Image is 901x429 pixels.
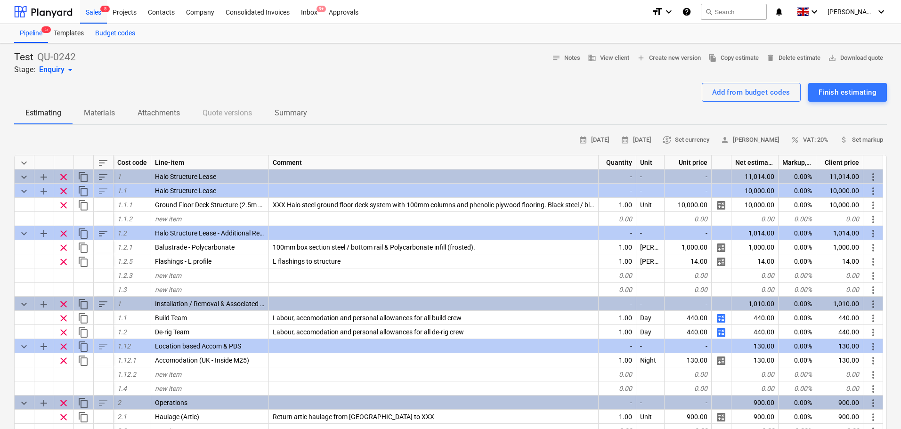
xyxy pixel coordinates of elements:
[548,51,584,65] button: Notes
[58,171,69,183] span: Remove row
[599,353,636,367] div: 1.00
[575,133,613,147] button: [DATE]
[868,299,879,310] span: More actions
[731,240,779,254] div: 1,000.00
[58,327,69,338] span: Remove row
[779,283,816,297] div: 0.00%
[701,4,767,20] button: Search
[621,135,651,146] span: [DATE]
[787,133,832,147] button: VAT: 20%
[39,64,76,75] div: Enquiry
[97,299,109,310] span: Sort rows within category
[58,412,69,423] span: Remove row
[117,385,127,392] span: 1.4
[779,396,816,410] div: 0.00%
[273,314,462,322] span: Labour, accomodation and personal allowances for all build crew
[269,155,599,170] div: Comment
[715,355,727,366] span: Manage detailed breakdown for the row
[579,136,587,144] span: calendar_month
[816,268,863,283] div: 0.00
[599,297,636,311] div: -
[100,6,110,12] span: 5
[18,186,30,197] span: Collapse category
[731,283,779,297] div: 0.00
[809,6,820,17] i: keyboard_arrow_down
[779,311,816,325] div: 0.00%
[58,200,69,211] span: Remove row
[731,410,779,424] div: 900.00
[58,242,69,253] span: Remove row
[868,186,879,197] span: More actions
[599,311,636,325] div: 1.00
[791,136,799,144] span: percent
[89,24,141,43] a: Budget codes
[633,51,705,65] button: Create new version
[779,410,816,424] div: 0.00%
[117,342,130,350] span: 1.12
[78,256,89,267] span: Duplicate row
[731,198,779,212] div: 10,000.00
[617,133,655,147] button: [DATE]
[41,26,51,33] span: 5
[721,136,729,144] span: person
[155,328,189,336] span: De-rig Team
[117,201,132,209] span: 1.1.1
[114,155,151,170] div: Cost code
[816,184,863,198] div: 10,000.00
[816,339,863,353] div: 130.00
[552,53,580,64] span: Notes
[868,270,879,282] span: More actions
[155,173,216,180] span: Halo Structure Lease
[14,64,35,75] p: Stage:
[665,283,712,297] div: 0.00
[779,339,816,353] div: 0.00%
[18,299,30,310] span: Collapse category
[665,212,712,226] div: 0.00
[37,51,76,64] p: QU-0242
[808,83,887,102] button: Finish estimating
[78,313,89,324] span: Duplicate row
[636,396,665,410] div: -
[155,201,399,209] span: Ground Floor Deck Structure (2.5m Grid) - Includes 21mm Phenolic Plywood flooring
[868,171,879,183] span: More actions
[779,254,816,268] div: 0.00%
[779,212,816,226] div: 0.00%
[78,412,89,423] span: Duplicate row
[816,254,863,268] div: 14.00
[663,6,674,17] i: keyboard_arrow_down
[58,186,69,197] span: Remove row
[117,399,121,406] span: 2
[665,268,712,283] div: 0.00
[779,155,816,170] div: Markup, %
[25,107,61,119] p: Estimating
[117,215,132,223] span: 1.1.2
[18,171,30,183] span: Collapse category
[117,300,121,308] span: 1
[636,198,665,212] div: Unit
[779,198,816,212] div: 0.00%
[599,325,636,339] div: 1.00
[665,396,712,410] div: -
[14,51,33,64] p: Test
[854,384,901,429] div: Chat Widget
[599,170,636,184] div: -
[715,327,727,338] span: Manage detailed breakdown for the row
[599,367,636,381] div: 0.00
[636,297,665,311] div: -
[779,240,816,254] div: 0.00%
[816,283,863,297] div: 0.00
[273,413,434,421] span: Return artic haulage from Shrewsbury to XXX
[868,313,879,324] span: More actions
[731,367,779,381] div: 0.00
[38,186,49,197] span: Add sub category to row
[682,6,691,17] i: Knowledge base
[731,170,779,184] div: 11,014.00
[117,173,121,180] span: 1
[665,339,712,353] div: -
[78,228,89,239] span: Duplicate category
[774,6,784,17] i: notifications
[78,200,89,211] span: Duplicate row
[599,198,636,212] div: 1.00
[779,170,816,184] div: 0.00%
[117,243,132,251] span: 1.2.1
